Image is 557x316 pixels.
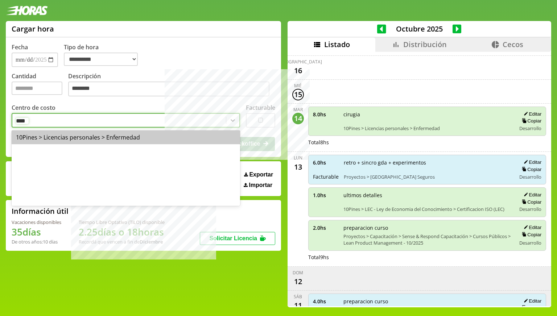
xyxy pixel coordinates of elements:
div: scrollable content [288,52,551,306]
div: Total 8 hs [308,139,546,146]
label: Facturable [246,104,275,112]
button: Copiar [520,199,541,205]
span: Importar [249,182,272,188]
div: mié [294,83,302,89]
span: Solicitar Licencia [209,235,257,241]
h2: Información útil [12,206,69,216]
div: lun [294,155,302,161]
button: Editar [521,159,541,165]
button: Copiar [520,166,541,172]
span: 8.0 hs [313,111,338,118]
button: Copiar [520,305,541,311]
button: Editar [521,192,541,198]
div: 10Pines > Licencias personales > Enfermedad [12,130,240,144]
div: 15 [292,89,304,100]
div: Vacaciones disponibles [12,219,61,225]
img: logotipo [6,6,48,15]
label: Tipo de hora [64,43,144,67]
span: 10Pines > LEC - Ley de Economia del Conocimiento > Certificacion ISO (LEC) [343,206,511,212]
label: Descripción [68,72,275,99]
span: Listado [324,39,350,49]
div: 14 [292,113,304,124]
div: 12 [292,276,304,287]
textarea: Descripción [68,82,269,97]
span: 1.0 hs [313,192,338,199]
button: Editar [521,111,541,117]
h1: 2.25 días o 18 horas [79,225,165,238]
span: 4.0 hs [313,298,338,305]
div: mar [293,107,303,113]
span: Desarrollo [519,206,541,212]
button: Editar [521,298,541,304]
div: [DEMOGRAPHIC_DATA] [274,59,322,65]
span: Desarrollo [519,174,541,180]
h1: Cargar hora [12,24,54,34]
span: preparacion curso [343,298,511,305]
b: Diciembre [140,238,163,245]
span: Exportar [249,171,273,178]
span: Cecos [503,39,523,49]
span: ultimos detalles [343,192,511,199]
div: Tiempo Libre Optativo (TiLO) disponible [79,219,165,225]
div: sáb [294,294,302,300]
button: Editar [521,224,541,230]
span: Desarrollo [519,125,541,132]
span: Proyectos > [GEOGRAPHIC_DATA] Seguros [344,174,511,180]
button: Copiar [520,232,541,238]
span: 10Pines > Licencias personales > Enfermedad [343,125,511,132]
span: Octubre 2025 [386,24,453,34]
span: Proyectos > Capacitación > Sense & Respond Capacitación > Cursos Públicos > Lean Product Manageme... [343,233,511,246]
label: Cantidad [12,72,68,99]
span: Facturable [313,173,339,180]
div: dom [293,270,303,276]
span: Desarrollo [519,240,541,246]
span: retro + sincro gda + experimentos [344,159,511,166]
select: Tipo de hora [64,53,138,66]
div: 13 [292,161,304,172]
button: Exportar [242,171,275,178]
div: Recordá que vencen a fin de [79,238,165,245]
label: Fecha [12,43,28,51]
div: Total 9 hs [308,254,546,261]
div: De otros años: 10 días [12,238,61,245]
span: 6.0 hs [313,159,339,166]
div: 11 [292,300,304,311]
div: 16 [292,65,304,76]
h1: 35 días [12,225,61,238]
button: Copiar [520,118,541,124]
span: Distribución [403,39,447,49]
span: preparacion curso [343,224,511,231]
span: 2.0 hs [313,224,338,231]
span: cirugia [343,111,511,118]
label: Centro de costo [12,104,55,112]
button: Solicitar Licencia [200,232,275,245]
input: Cantidad [12,82,62,95]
